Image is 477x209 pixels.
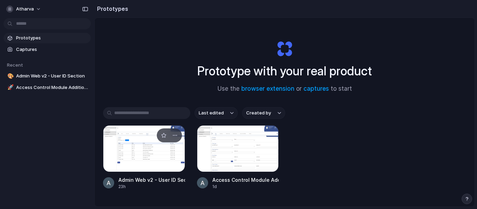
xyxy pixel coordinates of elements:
[6,84,13,91] button: 🚀
[3,71,91,81] a: 🎨Admin Web v2 - User ID Section
[3,3,45,15] button: atharva
[195,107,238,119] button: Last edited
[3,33,91,43] a: Prototypes
[197,125,279,190] a: Access Control Module Addition in Admin WebAccess Control Module Addition in Admin Web1d
[16,73,88,80] span: Admin Web v2 - User ID Section
[16,35,88,42] span: Prototypes
[103,125,185,190] a: Admin Web v2 - User ID SectionAdmin Web v2 - User ID Section23h
[118,176,185,184] div: Admin Web v2 - User ID Section
[7,83,12,91] div: 🚀
[218,84,352,94] span: Use the or to start
[16,46,88,53] span: Captures
[118,184,185,190] div: 23h
[6,73,13,80] button: 🎨
[212,184,279,190] div: 1d
[7,62,23,68] span: Recent
[303,85,329,92] a: captures
[197,62,372,80] h1: Prototype with your real product
[246,110,271,117] span: Created by
[7,72,12,80] div: 🎨
[3,44,91,55] a: Captures
[212,176,279,184] div: Access Control Module Addition in Admin Web
[16,6,34,13] span: atharva
[16,84,88,91] span: Access Control Module Addition in Admin Web
[94,5,128,13] h2: Prototypes
[241,85,294,92] a: browser extension
[3,82,91,93] a: 🚀Access Control Module Addition in Admin Web
[242,107,285,119] button: Created by
[199,110,224,117] span: Last edited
